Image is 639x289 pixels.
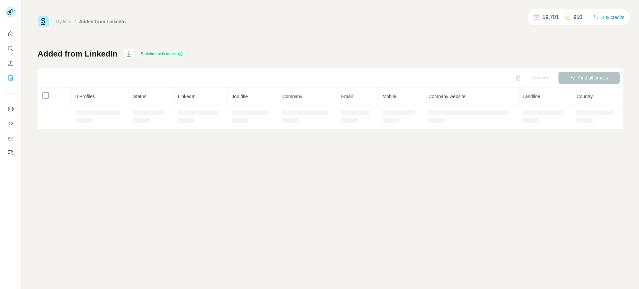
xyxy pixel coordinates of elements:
button: Dashboard [5,132,16,144]
button: Use Surfe on LinkedIn [5,103,16,115]
span: Email [341,94,353,99]
button: Feedback [5,147,16,159]
span: Country [576,94,593,99]
img: Surfe Logo [38,16,49,27]
a: My lists [56,19,71,24]
span: Company [282,94,302,99]
span: Company website [428,94,465,99]
div: Added from LinkedIn [79,18,126,25]
span: Status [133,94,146,99]
div: Enrichment is done [139,50,185,58]
span: 0 Profiles [76,94,95,99]
h1: Added from LinkedIn [38,49,117,59]
span: Job title [232,94,248,99]
button: My lists [5,72,16,84]
button: Buy credits [593,13,624,22]
li: / [75,18,76,25]
button: Enrich CSV [5,57,16,69]
button: Quick start [5,28,16,40]
p: 950 [573,13,582,21]
span: Landline [523,94,540,99]
span: LinkedIn [178,94,195,99]
button: Search [5,43,16,55]
p: 59,701 [542,13,559,21]
button: Use Surfe API [5,117,16,129]
span: Mobile [383,94,396,99]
